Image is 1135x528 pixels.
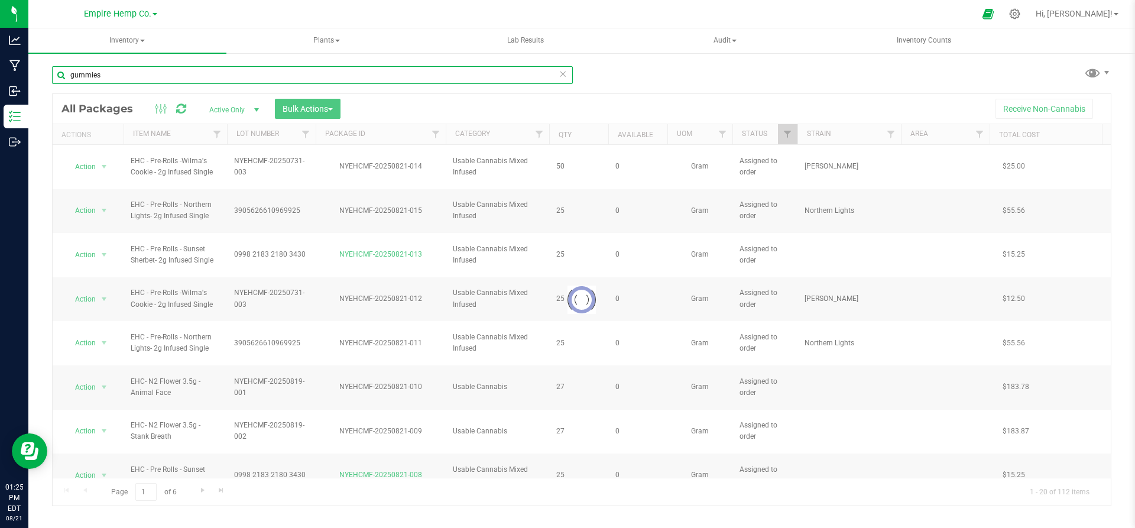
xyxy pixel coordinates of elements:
[12,433,47,469] iframe: Resource center
[28,28,226,53] a: Inventory
[5,514,23,523] p: 08/21
[427,28,625,53] a: Lab Results
[1007,8,1022,20] div: Manage settings
[228,29,425,53] span: Plants
[881,35,967,46] span: Inventory Counts
[1036,9,1113,18] span: Hi, [PERSON_NAME]!
[52,66,573,84] input: Search Package ID, Item Name, SKU, Lot or Part Number...
[84,9,151,19] span: Empire Hemp Co.
[559,66,567,82] span: Clear
[228,28,426,53] a: Plants
[975,2,1001,25] span: Open Ecommerce Menu
[626,28,824,53] a: Audit
[5,482,23,514] p: 01:25 PM EDT
[9,60,21,72] inline-svg: Manufacturing
[9,34,21,46] inline-svg: Analytics
[825,28,1023,53] a: Inventory Counts
[9,85,21,97] inline-svg: Inbound
[491,35,560,46] span: Lab Results
[9,111,21,122] inline-svg: Inventory
[9,136,21,148] inline-svg: Outbound
[627,29,823,53] span: Audit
